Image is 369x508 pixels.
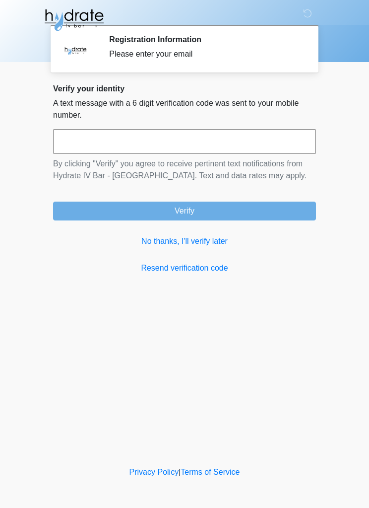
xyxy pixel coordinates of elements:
[61,35,90,65] img: Agent Avatar
[53,262,316,274] a: Resend verification code
[181,468,240,476] a: Terms of Service
[129,468,179,476] a: Privacy Policy
[53,235,316,247] a: No thanks, I'll verify later
[53,158,316,182] p: By clicking "Verify" you agree to receive pertinent text notifications from Hydrate IV Bar - [GEO...
[43,7,105,32] img: Hydrate IV Bar - Glendale Logo
[179,468,181,476] a: |
[53,97,316,121] p: A text message with a 6 digit verification code was sent to your mobile number.
[109,48,301,60] div: Please enter your email
[53,84,316,93] h2: Verify your identity
[53,202,316,220] button: Verify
